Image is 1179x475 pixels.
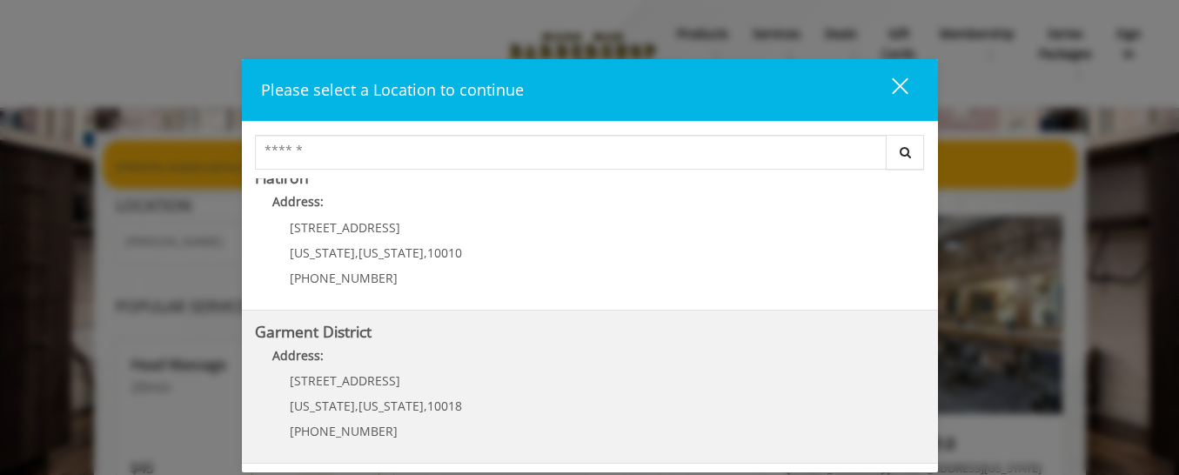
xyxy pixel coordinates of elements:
span: [US_STATE] [290,398,355,414]
span: [US_STATE] [358,244,424,261]
span: [PHONE_NUMBER] [290,270,398,286]
span: [US_STATE] [358,398,424,414]
span: [PHONE_NUMBER] [290,423,398,439]
div: close dialog [872,77,907,103]
b: Address: [272,347,324,364]
button: close dialog [860,72,919,108]
span: [STREET_ADDRESS] [290,372,400,389]
i: Search button [895,146,915,158]
input: Search Center [255,135,887,170]
span: [STREET_ADDRESS] [290,219,400,236]
span: , [355,398,358,414]
span: , [424,398,427,414]
div: Center Select [255,135,925,178]
span: , [424,244,427,261]
span: Please select a Location to continue [261,79,524,100]
span: 10010 [427,244,462,261]
b: Garment District [255,321,372,342]
span: 10018 [427,398,462,414]
b: Address: [272,193,324,210]
span: , [355,244,358,261]
span: [US_STATE] [290,244,355,261]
